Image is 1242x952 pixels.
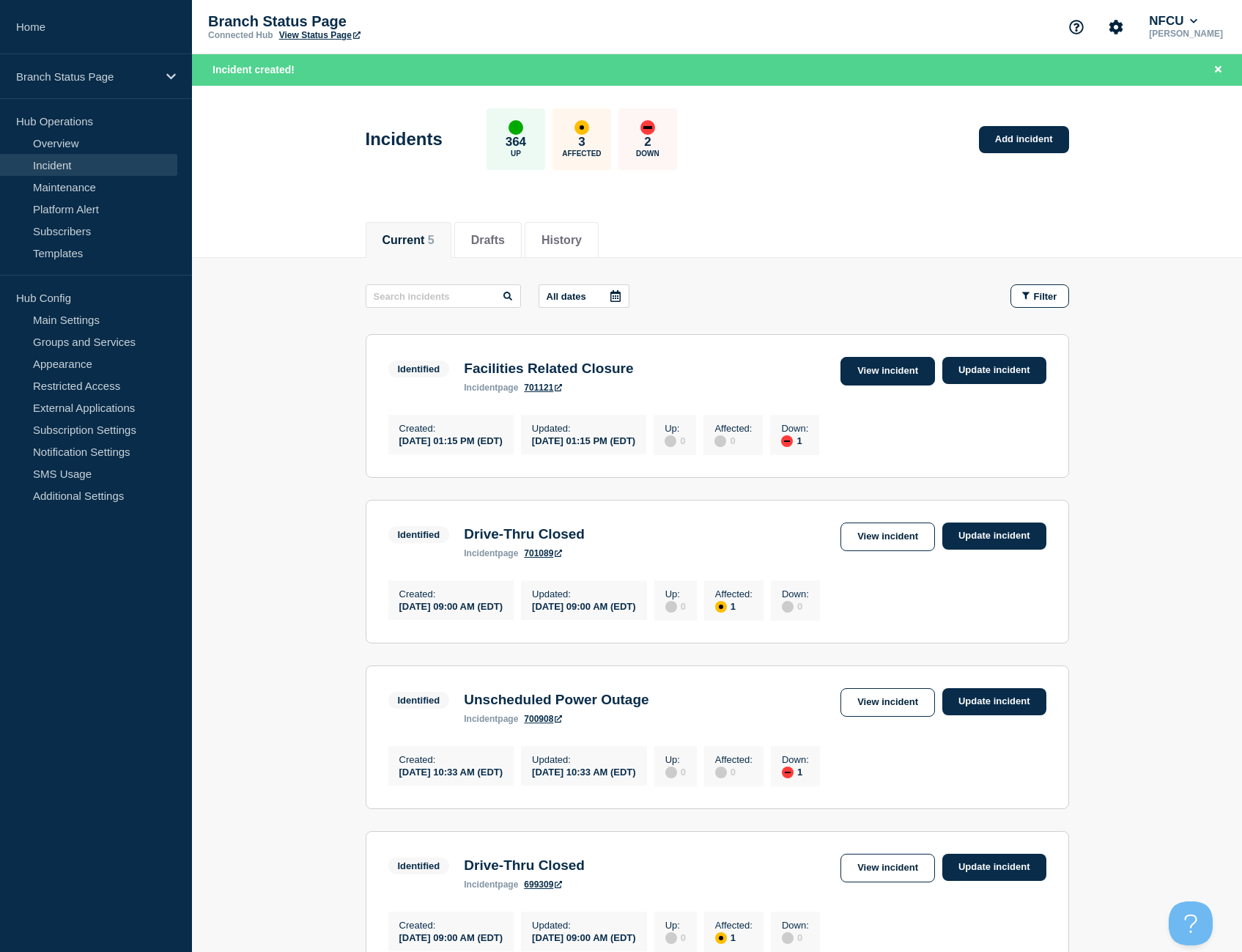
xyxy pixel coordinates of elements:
[782,765,809,778] div: 1
[665,588,686,599] p: Up :
[782,931,809,944] div: 0
[1146,29,1226,39] p: [PERSON_NAME]
[464,714,518,724] p: page
[212,64,295,75] span: Incident created!
[840,688,935,717] a: View incident
[399,434,503,446] div: [DATE] 01:15 PM (EDT)
[665,434,685,447] div: 0
[464,361,633,377] h3: Facilities Related Closure
[464,548,498,558] span: incident
[665,765,686,778] div: 0
[279,30,361,40] a: View Status Page
[532,931,636,943] div: [DATE] 09:00 AM (EDT)
[782,920,809,931] p: Down :
[979,126,1069,153] a: Add incident
[781,434,808,447] div: 1
[578,135,585,150] p: 3
[532,423,635,434] p: Updated :
[464,526,585,542] h3: Drive-Thru Closed
[715,765,753,778] div: 0
[399,599,503,612] div: [DATE] 09:00 AM (EDT)
[428,234,435,246] span: 5
[665,920,686,931] p: Up :
[511,150,521,158] p: Up
[1146,14,1200,29] button: NFCU
[464,383,498,393] span: incident
[506,135,526,150] p: 364
[715,932,727,944] div: affected
[388,526,450,543] span: Identified
[781,423,808,434] p: Down :
[399,920,503,931] p: Created :
[399,765,503,778] div: [DATE] 10:33 AM (EDT)
[388,692,450,709] span: Identified
[665,931,686,944] div: 0
[399,754,503,765] p: Created :
[388,857,450,874] span: Identified
[532,765,636,778] div: [DATE] 10:33 AM (EDT)
[471,234,505,247] button: Drafts
[782,754,809,765] p: Down :
[382,234,435,247] button: Current 5
[715,599,753,613] div: 1
[665,601,677,613] div: disabled
[574,120,589,135] div: affected
[524,383,562,393] a: 701121
[715,754,753,765] p: Affected :
[665,599,686,613] div: 0
[1010,284,1069,308] button: Filter
[399,931,503,943] div: [DATE] 09:00 AM (EDT)
[782,599,809,613] div: 0
[1034,291,1057,302] span: Filter
[524,714,562,724] a: 700908
[714,435,726,447] div: disabled
[665,423,685,434] p: Up :
[715,601,727,613] div: affected
[532,599,636,612] div: [DATE] 09:00 AM (EDT)
[1061,12,1092,43] button: Support
[714,434,752,447] div: 0
[464,383,518,393] p: page
[562,150,601,158] p: Affected
[840,523,935,551] a: View incident
[366,284,521,308] input: Search incidents
[715,920,753,931] p: Affected :
[942,523,1046,550] a: Update incident
[524,879,562,890] a: 699309
[399,423,503,434] p: Created :
[665,435,676,447] div: disabled
[665,932,677,944] div: disabled
[781,435,793,447] div: down
[1209,62,1227,78] button: Close banner
[541,234,582,247] button: History
[464,879,498,890] span: incident
[208,30,273,40] p: Connected Hub
[840,357,935,385] a: View incident
[509,120,523,135] div: up
[782,767,794,778] div: down
[942,357,1046,384] a: Update incident
[464,692,648,708] h3: Unscheduled Power Outage
[715,767,727,778] div: disabled
[942,854,1046,881] a: Update incident
[532,920,636,931] p: Updated :
[524,548,562,558] a: 701089
[640,120,655,135] div: down
[388,361,450,377] span: Identified
[532,588,636,599] p: Updated :
[942,688,1046,715] a: Update incident
[464,548,518,558] p: page
[840,854,935,882] a: View incident
[665,767,677,778] div: disabled
[547,291,586,302] p: All dates
[665,754,686,765] p: Up :
[715,931,753,944] div: 1
[464,879,518,890] p: page
[366,129,443,150] h1: Incidents
[1169,901,1213,945] iframe: Help Scout Beacon - Open
[782,601,794,613] div: disabled
[782,932,794,944] div: disabled
[714,423,752,434] p: Affected :
[208,13,501,30] p: Branch Status Page
[399,588,503,599] p: Created :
